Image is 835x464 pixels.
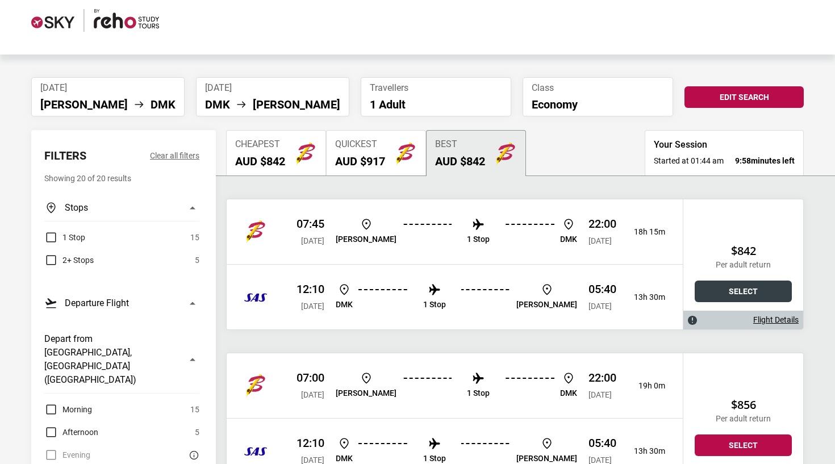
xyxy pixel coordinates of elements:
p: 07:00 [297,371,324,384]
p: [PERSON_NAME] [336,388,396,398]
p: 13h 30m [625,292,665,302]
p: 1 Stop [423,454,446,463]
li: [PERSON_NAME] [253,98,340,111]
span: Travellers [370,82,502,93]
span: [DATE] [205,82,340,93]
p: 1 Stop [467,388,490,398]
label: 2+ Stops [44,253,94,267]
button: Stops [44,194,199,221]
button: Select [695,434,792,456]
img: Batik Air Malaysia [244,220,267,243]
span: [DATE] [301,302,324,311]
h2: $842 [695,244,792,258]
p: 13h 30m [625,446,665,456]
button: Edit Search [684,86,804,108]
label: Morning [44,403,92,416]
span: Class [532,82,664,93]
h2: AUD $842 [435,154,485,168]
label: 1 Stop [44,231,85,244]
h2: $856 [695,398,792,412]
p: 22:00 [588,371,616,384]
p: 19h 0m [625,381,665,391]
label: Afternoon [44,425,98,439]
button: There are currently no flights matching this search criteria. Try removing some search filters. [186,448,199,462]
p: [PERSON_NAME] [516,300,577,310]
span: [DATE] [40,82,176,93]
span: Quickest [335,139,385,150]
h2: AUD $842 [235,154,285,168]
span: 2+ Stops [62,253,94,267]
img: Batik Air [244,374,267,397]
span: [DATE] [588,390,612,399]
p: 1 Adult [370,98,502,111]
span: [DATE] [301,236,324,245]
img: Thai Lion Air [244,286,267,308]
button: Depart from [GEOGRAPHIC_DATA], [GEOGRAPHIC_DATA] ([GEOGRAPHIC_DATA]) [44,325,199,394]
h3: Stops [65,201,88,215]
div: Batik Air Malaysia 07:45 [DATE] [PERSON_NAME] 1 Stop DMK 22:00 [DATE] 18h 15mThai Lion Air 12:10 ... [227,199,683,329]
span: 9:58 [735,156,751,165]
li: [PERSON_NAME] [40,98,128,111]
button: Clear all filters [150,149,199,162]
li: DMK [151,98,176,111]
span: 5 [195,425,199,439]
span: [DATE] [588,236,612,245]
p: DMK [560,388,577,398]
span: 15 [190,403,199,416]
h3: Depart from [GEOGRAPHIC_DATA], [GEOGRAPHIC_DATA] ([GEOGRAPHIC_DATA]) [44,332,179,387]
p: Showing 20 of 20 results [44,172,199,185]
span: [DATE] [588,302,612,311]
li: DMK [205,98,230,111]
img: Thai Lion Air [244,440,267,462]
span: Morning [62,403,92,416]
span: 5 [195,253,199,267]
p: DMK [336,300,353,310]
div: Flight Details [683,311,803,329]
h2: Filters [44,149,86,162]
p: Economy [532,98,664,111]
p: 1 Stop [423,300,446,310]
span: 1 Stop [62,231,85,244]
a: Flight Details [753,315,799,325]
button: Departure Flight [44,290,199,316]
strong: minutes left [735,155,795,166]
span: Cheapest [235,139,285,150]
p: 22:00 [588,217,616,231]
p: Per adult return [695,260,792,270]
p: [PERSON_NAME] [516,454,577,463]
h3: Your Session [654,139,795,151]
p: 1 Stop [467,235,490,244]
p: 12:10 [297,436,324,450]
span: Best [435,139,485,150]
p: DMK [560,235,577,244]
p: [PERSON_NAME] [336,235,396,244]
p: 18h 15m [625,227,665,237]
p: 12:10 [297,282,324,296]
h2: AUD $917 [335,154,385,168]
p: 07:45 [297,217,324,231]
span: Afternoon [62,425,98,439]
p: 05:40 [588,282,616,296]
span: 15 [190,231,199,244]
button: Select [695,281,792,302]
span: [DATE] [301,390,324,399]
p: Per adult return [695,414,792,424]
h3: Departure Flight [65,296,129,310]
p: DMK [336,454,353,463]
span: Started at 01:44 am [654,155,724,166]
p: 05:40 [588,436,616,450]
